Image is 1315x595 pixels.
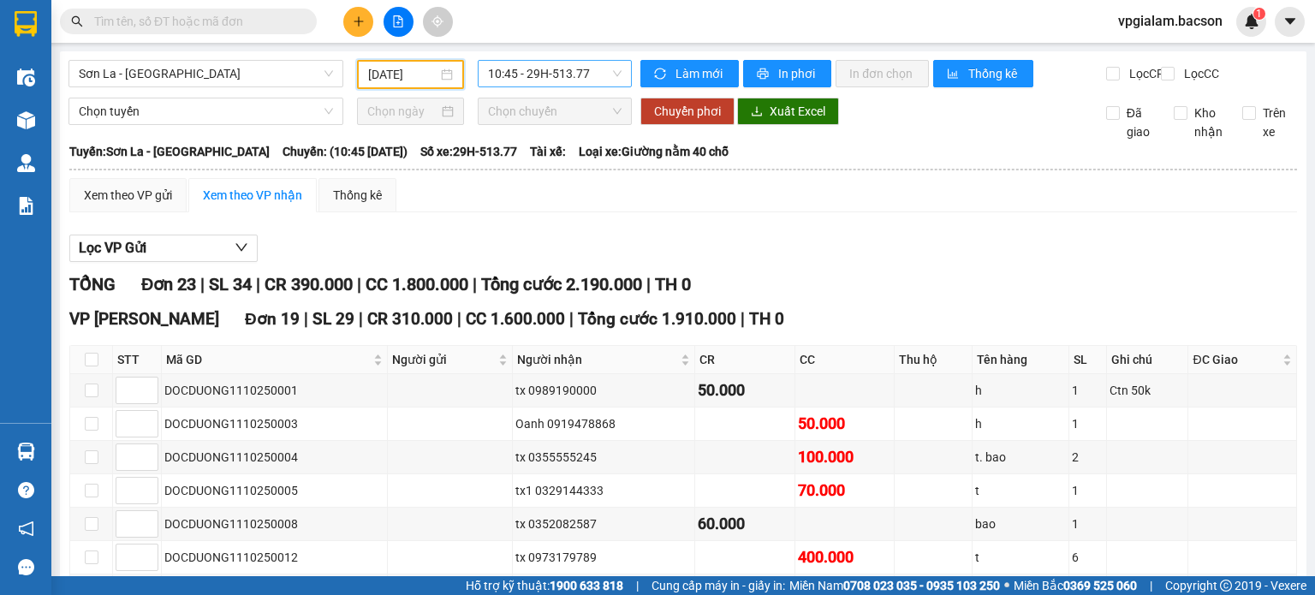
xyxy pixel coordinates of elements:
[1122,64,1167,83] span: Lọc CR
[1072,548,1104,567] div: 6
[18,521,34,537] span: notification
[162,474,388,508] td: DOCDUONG1110250005
[798,445,892,469] div: 100.000
[652,576,785,595] span: Cung cấp máy in - giấy in:
[69,145,270,158] b: Tuyến: Sơn La - [GEOGRAPHIC_DATA]
[1253,8,1265,20] sup: 1
[17,111,35,129] img: warehouse-icon
[431,15,443,27] span: aim
[975,481,1066,500] div: t
[481,274,642,295] span: Tổng cước 2.190.000
[640,60,739,87] button: syncLàm mới
[741,309,745,329] span: |
[1275,7,1305,37] button: caret-down
[646,274,651,295] span: |
[578,309,736,329] span: Tổng cước 1.910.000
[751,105,763,119] span: download
[515,448,693,467] div: tx 0355555245
[1004,582,1009,589] span: ⚪️
[392,15,404,27] span: file-add
[357,274,361,295] span: |
[579,142,729,161] span: Loại xe: Giường nằm 40 chỗ
[1110,381,1186,400] div: Ctn 50k
[530,142,566,161] span: Tài xế:
[384,7,414,37] button: file-add
[698,512,792,536] div: 60.000
[488,61,622,86] span: 10:45 - 29H-513.77
[367,309,453,329] span: CR 310.000
[283,142,408,161] span: Chuyến: (10:45 [DATE])
[515,414,693,433] div: Oanh 0919478868
[368,65,437,84] input: 10/10/2025
[1063,579,1137,592] strong: 0369 525 060
[162,541,388,574] td: DOCDUONG1110250012
[973,346,1069,374] th: Tên hàng
[488,98,622,124] span: Chọn chuyến
[367,102,437,121] input: Chọn ngày
[798,545,892,569] div: 400.000
[84,186,172,205] div: Xem theo VP gửi
[1072,515,1104,533] div: 1
[79,98,333,124] span: Chọn tuyến
[1193,350,1278,369] span: ĐC Giao
[69,235,258,262] button: Lọc VP Gửi
[162,374,388,408] td: DOCDUONG1110250001
[164,448,384,467] div: DOCDUONG1110250004
[550,579,623,592] strong: 1900 633 818
[798,412,892,436] div: 50.000
[69,309,219,329] span: VP [PERSON_NAME]
[79,61,333,86] span: Sơn La - Hà Nội
[968,64,1020,83] span: Thống kê
[245,309,300,329] span: Đơn 19
[975,414,1066,433] div: h
[933,60,1033,87] button: bar-chartThống kê
[743,60,831,87] button: printerIn phơi
[836,60,929,87] button: In đơn chọn
[675,64,725,83] span: Làm mới
[17,197,35,215] img: solution-icon
[1014,576,1137,595] span: Miền Bắc
[164,548,384,567] div: DOCDUONG1110250012
[975,448,1066,467] div: t. bao
[1072,381,1104,400] div: 1
[162,508,388,541] td: DOCDUONG1110250008
[235,241,248,254] span: down
[162,441,388,474] td: DOCDUONG1110250004
[203,186,302,205] div: Xem theo VP nhận
[515,381,693,400] div: tx 0989190000
[1104,10,1236,32] span: vpgialam.bacson
[569,309,574,329] span: |
[1150,576,1152,595] span: |
[71,15,83,27] span: search
[392,350,495,369] span: Người gửi
[466,576,623,595] span: Hỗ trợ kỹ thuật:
[895,346,973,374] th: Thu hộ
[164,515,384,533] div: DOCDUONG1110250008
[17,154,35,172] img: warehouse-icon
[164,481,384,500] div: DOCDUONG1110250005
[1072,414,1104,433] div: 1
[164,414,384,433] div: DOCDUONG1110250003
[162,408,388,441] td: DOCDUONG1110250003
[1220,580,1232,592] span: copyright
[18,559,34,575] span: message
[947,68,961,81] span: bar-chart
[1244,14,1259,29] img: icon-new-feature
[200,274,205,295] span: |
[366,274,468,295] span: CC 1.800.000
[654,68,669,81] span: sync
[17,68,35,86] img: warehouse-icon
[1069,346,1107,374] th: SL
[843,579,1000,592] strong: 0708 023 035 - 0935 103 250
[1177,64,1222,83] span: Lọc CC
[209,274,252,295] span: SL 34
[749,309,784,329] span: TH 0
[1256,8,1262,20] span: 1
[636,576,639,595] span: |
[1072,481,1104,500] div: 1
[79,237,146,259] span: Lọc VP Gửi
[789,576,1000,595] span: Miền Nam
[757,68,771,81] span: printer
[1187,104,1229,141] span: Kho nhận
[423,7,453,37] button: aim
